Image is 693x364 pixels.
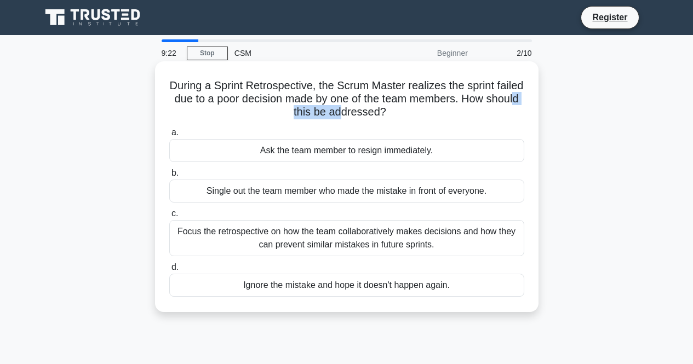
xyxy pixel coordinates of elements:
div: Beginner [379,42,474,64]
span: b. [171,168,179,177]
div: Ask the team member to resign immediately. [169,139,524,162]
span: d. [171,262,179,271]
div: Focus the retrospective on how the team collaboratively makes decisions and how they can prevent ... [169,220,524,256]
div: Ignore the mistake and hope it doesn't happen again. [169,274,524,297]
a: Register [586,10,634,24]
div: Single out the team member who made the mistake in front of everyone. [169,180,524,203]
span: a. [171,128,179,137]
span: c. [171,209,178,218]
h5: During a Sprint Retrospective, the Scrum Master realizes the sprint failed due to a poor decision... [168,79,525,119]
div: 2/10 [474,42,539,64]
div: 9:22 [155,42,187,64]
div: CSM [228,42,379,64]
a: Stop [187,47,228,60]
